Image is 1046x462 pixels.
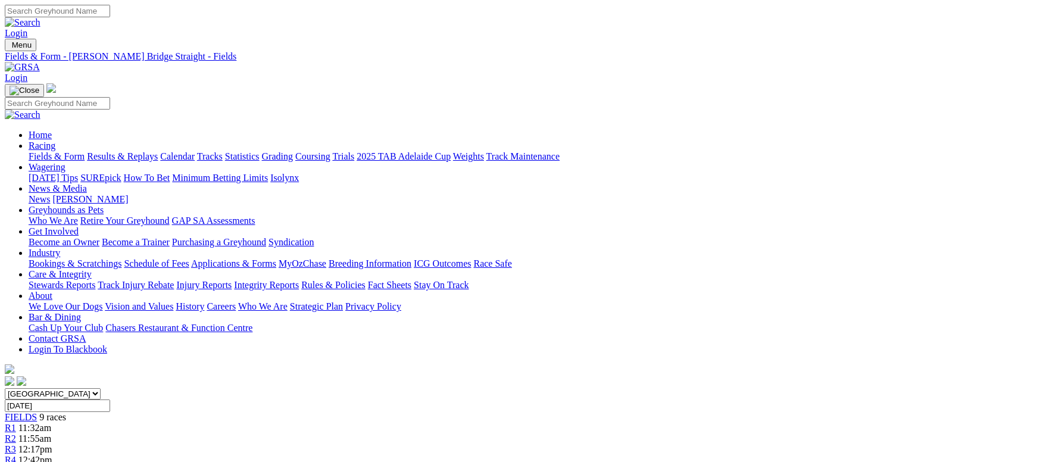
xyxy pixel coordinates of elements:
[368,280,411,290] a: Fact Sheets
[29,248,60,258] a: Industry
[238,301,288,311] a: Who We Are
[29,183,87,193] a: News & Media
[29,301,102,311] a: We Love Our Dogs
[105,301,173,311] a: Vision and Values
[29,226,79,236] a: Get Involved
[414,280,469,290] a: Stay On Track
[29,216,78,226] a: Who We Are
[5,110,40,120] img: Search
[5,39,36,51] button: Toggle navigation
[29,130,52,140] a: Home
[12,40,32,49] span: Menu
[172,173,268,183] a: Minimum Betting Limits
[234,280,299,290] a: Integrity Reports
[191,258,276,269] a: Applications & Forms
[29,194,1041,205] div: News & Media
[29,162,65,172] a: Wagering
[29,280,1041,291] div: Care & Integrity
[29,173,1041,183] div: Wagering
[29,323,103,333] a: Cash Up Your Club
[18,423,51,433] span: 11:32am
[5,51,1041,62] a: Fields & Form - [PERSON_NAME] Bridge Straight - Fields
[301,280,366,290] a: Rules & Policies
[172,237,266,247] a: Purchasing a Greyhound
[29,323,1041,333] div: Bar & Dining
[87,151,158,161] a: Results & Replays
[5,62,40,73] img: GRSA
[39,412,66,422] span: 9 races
[290,301,343,311] a: Strategic Plan
[29,141,55,151] a: Racing
[268,237,314,247] a: Syndication
[80,216,170,226] a: Retire Your Greyhound
[279,258,326,269] a: MyOzChase
[29,344,107,354] a: Login To Blackbook
[453,151,484,161] a: Weights
[5,73,27,83] a: Login
[29,151,85,161] a: Fields & Form
[29,151,1041,162] div: Racing
[270,173,299,183] a: Isolynx
[5,28,27,38] a: Login
[357,151,451,161] a: 2025 TAB Adelaide Cup
[329,258,411,269] a: Breeding Information
[52,194,128,204] a: [PERSON_NAME]
[29,216,1041,226] div: Greyhounds as Pets
[207,301,236,311] a: Careers
[18,444,52,454] span: 12:17pm
[176,280,232,290] a: Injury Reports
[29,280,95,290] a: Stewards Reports
[5,84,44,97] button: Toggle navigation
[5,399,110,412] input: Select date
[29,237,1041,248] div: Get Involved
[176,301,204,311] a: History
[473,258,511,269] a: Race Safe
[29,312,81,322] a: Bar & Dining
[18,433,51,444] span: 11:55am
[414,258,471,269] a: ICG Outcomes
[29,269,92,279] a: Care & Integrity
[29,205,104,215] a: Greyhounds as Pets
[17,376,26,386] img: twitter.svg
[5,412,37,422] a: FIELDS
[5,423,16,433] a: R1
[105,323,252,333] a: Chasers Restaurant & Function Centre
[5,433,16,444] a: R2
[29,258,121,269] a: Bookings & Scratchings
[29,173,78,183] a: [DATE] Tips
[102,237,170,247] a: Become a Trainer
[124,173,170,183] a: How To Bet
[80,173,121,183] a: SUREpick
[262,151,293,161] a: Grading
[5,97,110,110] input: Search
[5,444,16,454] a: R3
[486,151,560,161] a: Track Maintenance
[295,151,330,161] a: Coursing
[345,301,401,311] a: Privacy Policy
[29,194,50,204] a: News
[5,364,14,374] img: logo-grsa-white.png
[29,333,86,344] a: Contact GRSA
[225,151,260,161] a: Statistics
[197,151,223,161] a: Tracks
[124,258,189,269] a: Schedule of Fees
[29,291,52,301] a: About
[5,5,110,17] input: Search
[46,83,56,93] img: logo-grsa-white.png
[160,151,195,161] a: Calendar
[172,216,255,226] a: GAP SA Assessments
[29,237,99,247] a: Become an Owner
[5,376,14,386] img: facebook.svg
[98,280,174,290] a: Track Injury Rebate
[10,86,39,95] img: Close
[332,151,354,161] a: Trials
[5,17,40,28] img: Search
[29,258,1041,269] div: Industry
[29,301,1041,312] div: About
